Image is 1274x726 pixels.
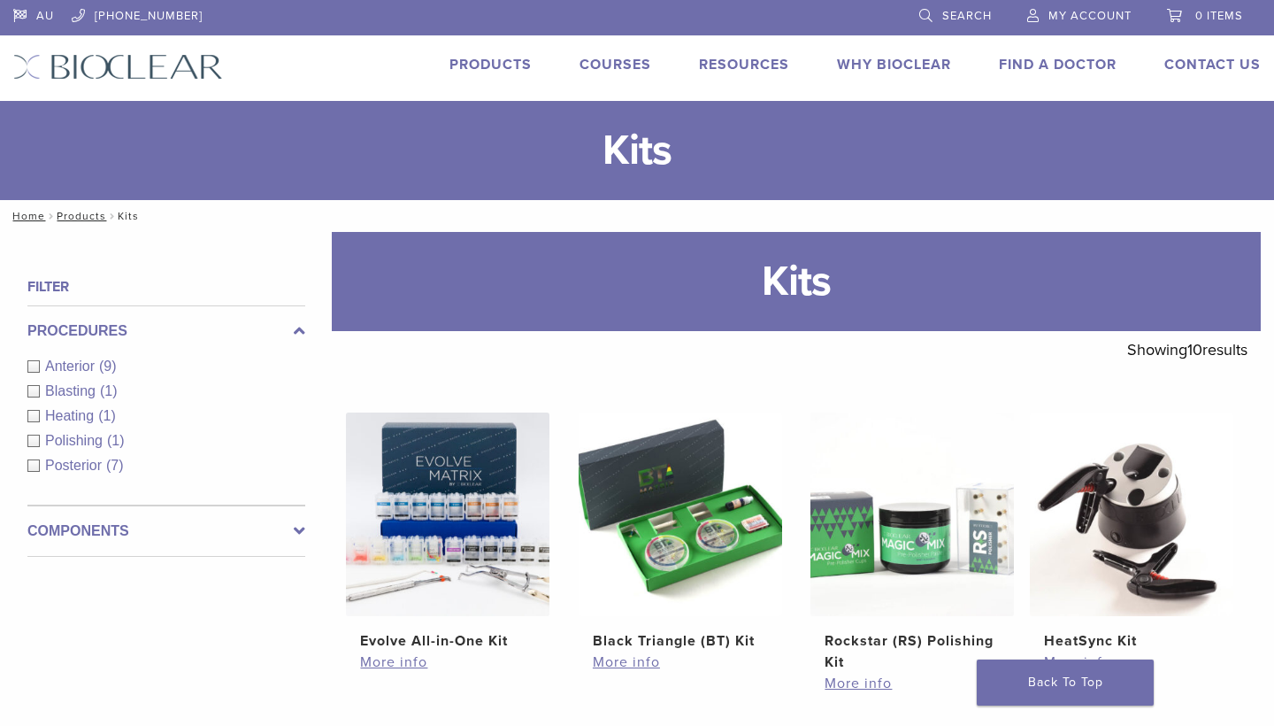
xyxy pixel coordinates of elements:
[1195,9,1243,23] span: 0 items
[825,673,1000,694] a: More info
[45,383,100,398] span: Blasting
[578,413,784,652] a: Black Triangle (BT) KitBlack Triangle (BT) Kit
[593,652,768,673] a: More info
[360,652,535,673] a: More info
[1164,56,1261,73] a: Contact Us
[45,212,57,220] span: /
[106,458,124,473] span: (7)
[107,433,125,448] span: (1)
[27,521,305,542] label: Components
[810,413,1016,673] a: Rockstar (RS) Polishing KitRockstar (RS) Polishing Kit
[977,660,1154,706] a: Back To Top
[45,359,99,374] span: Anterior
[449,56,532,73] a: Products
[98,408,116,423] span: (1)
[699,56,789,73] a: Resources
[106,212,118,220] span: /
[999,56,1117,73] a: Find A Doctor
[13,54,223,80] img: Bioclear
[45,458,106,473] span: Posterior
[1048,9,1132,23] span: My Account
[942,9,992,23] span: Search
[1127,331,1247,368] p: Showing results
[45,408,98,423] span: Heating
[99,359,117,374] span: (9)
[1030,413,1233,616] img: HeatSync Kit
[1029,413,1235,652] a: HeatSync KitHeatSync Kit
[579,56,651,73] a: Courses
[1187,340,1202,359] span: 10
[1044,652,1219,673] a: More info
[579,413,782,616] img: Black Triangle (BT) Kit
[332,232,1261,331] h1: Kits
[57,210,106,222] a: Products
[7,210,45,222] a: Home
[837,56,951,73] a: Why Bioclear
[345,413,551,652] a: Evolve All-in-One KitEvolve All-in-One Kit
[100,383,118,398] span: (1)
[346,413,549,616] img: Evolve All-in-One Kit
[593,630,768,652] h2: Black Triangle (BT) Kit
[825,630,1000,673] h2: Rockstar (RS) Polishing Kit
[27,276,305,297] h4: Filter
[1044,630,1219,652] h2: HeatSync Kit
[27,321,305,342] label: Procedures
[45,433,107,448] span: Polishing
[810,413,1014,616] img: Rockstar (RS) Polishing Kit
[360,630,535,652] h2: Evolve All-in-One Kit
